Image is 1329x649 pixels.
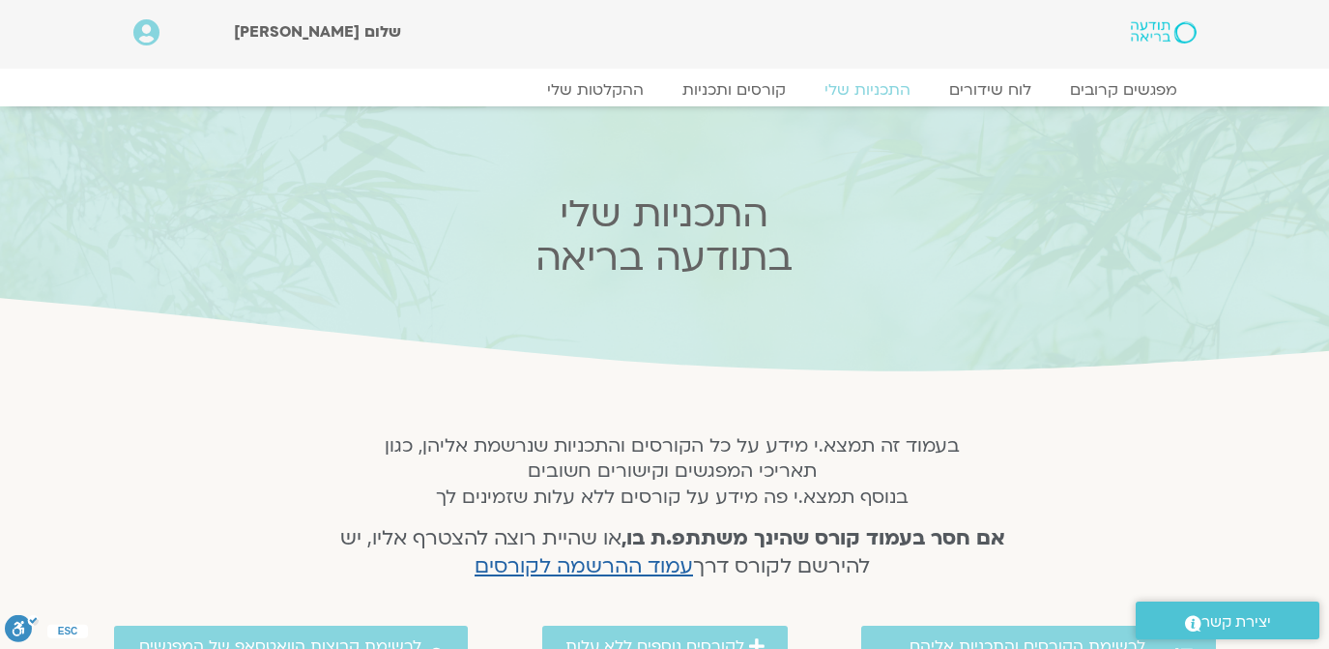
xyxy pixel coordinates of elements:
h5: בעמוד זה תמצא.י מידע על כל הקורסים והתכניות שנרשמת אליהן, כגון תאריכי המפגשים וקישורים חשובים בנו... [314,433,1030,510]
span: שלום [PERSON_NAME] [234,21,401,43]
a: התכניות שלי [805,80,930,100]
span: יצירת קשר [1201,609,1271,635]
a: יצירת קשר [1136,602,1319,639]
a: לוח שידורים [930,80,1051,100]
a: קורסים ותכניות [663,80,805,100]
a: מפגשים קרובים [1051,80,1197,100]
a: עמוד ההרשמה לקורסים [475,552,693,580]
nav: Menu [133,80,1197,100]
a: ההקלטות שלי [528,80,663,100]
strong: אם חסר בעמוד קורס שהינך משתתפ.ת בו, [621,524,1005,552]
h2: התכניות שלי בתודעה בריאה [285,192,1043,280]
h4: או שהיית רוצה להצטרף אליו, יש להירשם לקורס דרך [314,525,1030,581]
